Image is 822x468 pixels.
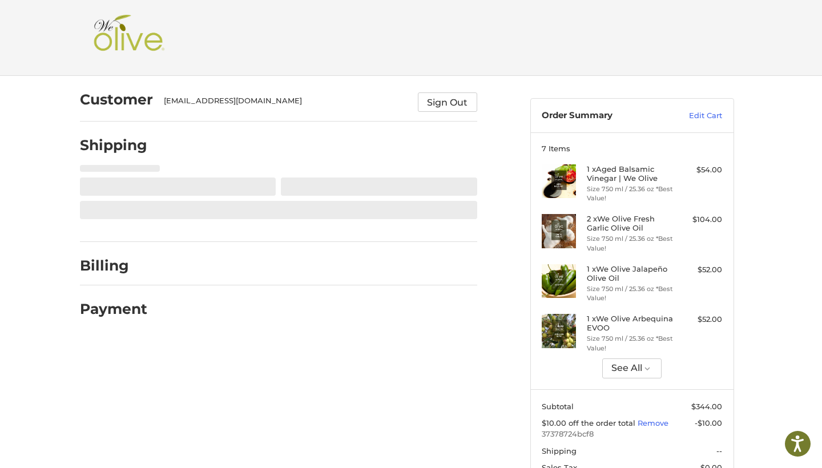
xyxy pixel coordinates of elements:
div: $104.00 [677,214,722,225]
a: Remove [638,418,668,427]
li: Size 750 ml / 25.36 oz *Best Value! [587,184,674,203]
button: See All [602,358,662,378]
div: $54.00 [677,164,722,176]
span: -$10.00 [695,418,722,427]
h4: 1 x Aged Balsamic Vinegar | We Olive [587,164,674,183]
a: Edit Cart [664,110,722,122]
button: Sign Out [418,92,477,112]
h2: Customer [80,91,153,108]
li: Size 750 ml / 25.36 oz *Best Value! [587,334,674,353]
h2: Payment [80,300,147,318]
span: Subtotal [542,402,574,411]
span: $10.00 off the order total [542,418,638,427]
span: -- [716,446,722,455]
h3: 7 Items [542,144,722,153]
div: [EMAIL_ADDRESS][DOMAIN_NAME] [164,95,406,112]
p: We're away right now. Please check back later! [16,17,129,26]
div: $52.00 [677,264,722,276]
h4: 2 x We Olive Fresh Garlic Olive Oil [587,214,674,233]
img: Shop We Olive [91,15,167,60]
li: Size 750 ml / 25.36 oz *Best Value! [587,234,674,253]
h3: Order Summary [542,110,664,122]
button: Open LiveChat chat widget [131,15,145,29]
h2: Billing [80,257,147,275]
div: $52.00 [677,314,722,325]
span: $344.00 [691,402,722,411]
span: Shipping [542,446,577,455]
h2: Shipping [80,136,147,154]
h4: 1 x We Olive Arbequina EVOO [587,314,674,333]
li: Size 750 ml / 25.36 oz *Best Value! [587,284,674,303]
h4: 1 x We Olive Jalapeño Olive Oil [587,264,674,283]
span: 37378724bcf8 [542,429,722,440]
